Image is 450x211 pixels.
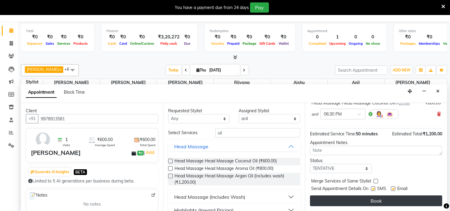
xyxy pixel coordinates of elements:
[417,41,442,46] span: Memberships
[347,41,364,46] span: Ongoing
[26,29,89,34] div: Total
[311,100,410,106] div: Head Massage Head Massage Coconut Oil
[118,34,129,41] div: ₹0
[174,143,208,150] div: Head Massage
[258,41,277,46] span: Gift Cards
[241,34,258,41] div: ₹0
[226,34,241,41] div: ₹0
[307,34,328,41] div: 0
[335,65,388,75] input: Search Appointment
[171,191,298,202] button: Head Massage (Includes Wash)
[425,100,441,106] div: ₹600.00
[239,108,300,114] div: Assigned Stylist
[310,195,442,206] button: Book
[377,185,386,193] span: SMS
[423,131,442,137] span: ₹1,200.00
[129,34,156,41] div: ₹0
[64,67,74,71] span: +6
[311,178,371,185] span: Merge Services of Same Stylist
[307,41,328,46] span: Completed
[310,131,356,137] span: Estimated Service Time:
[364,41,382,46] span: No show
[210,29,290,34] div: Redemption
[159,41,179,46] span: Petty cash
[26,87,57,98] span: Appointment
[210,34,226,41] div: ₹0
[137,151,144,155] span: ₹0
[97,137,113,143] span: ₹600.00
[106,29,192,34] div: Finance
[241,41,258,46] span: Package
[38,114,158,123] input: Search by Name/Mobile/Email/Code
[21,79,43,85] div: Stylist
[140,137,155,143] span: ₹600.00
[63,143,70,147] span: Visits
[434,87,442,96] button: Close
[395,101,410,105] small: for
[392,131,423,137] span: Estimated Total:
[100,79,156,86] span: [PERSON_NAME]
[26,41,44,46] span: Expenses
[214,79,270,86] span: rijvana
[56,41,72,46] span: Services
[195,68,208,72] span: Thu
[31,148,81,157] div: [PERSON_NAME]
[174,158,277,165] span: Head Massage Head Massage Coconut Oil (₹600.00)
[26,108,158,114] div: Client
[311,185,368,193] span: Send Appointment Details On
[156,34,182,41] div: ₹3,20,272
[174,165,273,173] span: Head Massage Head Massage Aroma Oil (₹800.00)
[29,168,71,176] button: Generate AI Insights
[145,149,155,156] a: Add
[44,41,56,46] span: Sales
[183,41,192,46] span: Due
[391,66,412,74] button: ADD NEW
[129,41,156,46] span: Online/Custom
[27,67,59,72] span: [PERSON_NAME]
[174,173,296,185] span: Head Massage Head Massage Argan Oil (Includes wash) (₹1,200.00)
[399,41,417,46] span: Packages
[277,41,290,46] span: Wallet
[385,79,441,86] span: [PERSON_NAME]
[106,34,118,41] div: ₹0
[28,178,156,184] div: Limited to 5 AI generations per business during beta.
[140,143,156,147] span: Total Spent
[166,65,181,75] span: Today
[393,68,410,72] span: ADD NEW
[83,201,101,207] span: No notes
[210,41,226,46] span: Voucher
[168,108,230,114] div: Requested Stylist
[26,34,44,41] div: ₹0
[347,34,364,41] div: 0
[164,130,211,136] div: Select Services
[43,79,100,86] span: [PERSON_NAME]
[182,34,192,41] div: ₹0
[399,101,410,105] span: 20 min
[59,67,61,72] a: x
[95,143,115,147] span: Average Spent
[72,41,89,46] span: Products
[311,111,318,117] span: anil
[34,131,52,148] img: avatar
[65,137,68,143] span: 1
[208,66,238,75] input: 2025-09-04
[307,29,382,34] div: Appointment
[310,158,371,164] div: Status
[271,79,327,86] span: aishu
[375,110,383,118] img: Hairdresser.png
[386,110,393,118] img: Interior.png
[364,34,382,41] div: 0
[226,41,241,46] span: Prepaid
[118,41,129,46] span: Card
[72,34,89,41] div: ₹0
[171,141,298,152] button: Head Massage
[328,79,384,86] span: anil
[215,128,300,137] input: Search by service name
[106,41,118,46] span: Cash
[417,34,442,41] div: ₹0
[328,41,347,46] span: Upcoming
[250,2,269,13] button: Pay
[74,169,87,175] span: BETA
[175,5,249,11] div: You have a payment due from 24 days
[56,34,72,41] div: ₹0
